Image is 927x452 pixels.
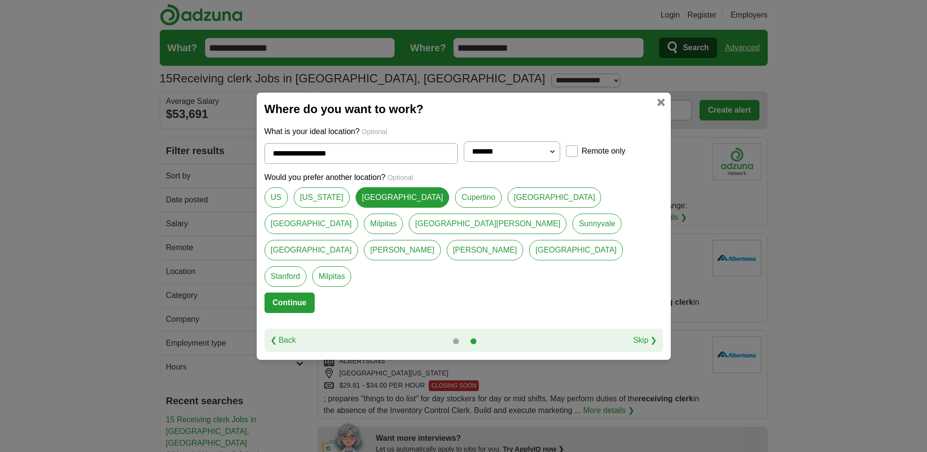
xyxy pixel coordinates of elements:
[265,126,663,138] p: What is your ideal location?
[529,240,623,260] a: [GEOGRAPHIC_DATA]
[356,187,450,208] a: [GEOGRAPHIC_DATA]
[388,174,413,181] span: Optional
[312,266,351,287] a: Milpitas
[362,128,387,136] span: Optional
[447,240,524,260] a: [PERSON_NAME]
[265,172,663,183] p: Would you prefer another location?
[455,187,501,208] a: Cupertino
[270,334,296,346] a: ❮ Back
[265,266,306,287] a: Stanford
[582,145,625,157] label: Remote only
[364,214,403,234] a: Milpitas
[572,214,622,234] a: Sunnyvale
[294,187,350,208] a: [US_STATE]
[508,187,602,208] a: [GEOGRAPHIC_DATA]
[265,293,315,313] button: Continue
[265,187,288,208] a: US
[409,214,567,234] a: [GEOGRAPHIC_DATA][PERSON_NAME]
[265,100,663,118] h2: Where do you want to work?
[633,334,657,346] a: Skip ❯
[265,214,359,234] a: [GEOGRAPHIC_DATA]
[265,240,359,260] a: [GEOGRAPHIC_DATA]
[364,240,441,260] a: [PERSON_NAME]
